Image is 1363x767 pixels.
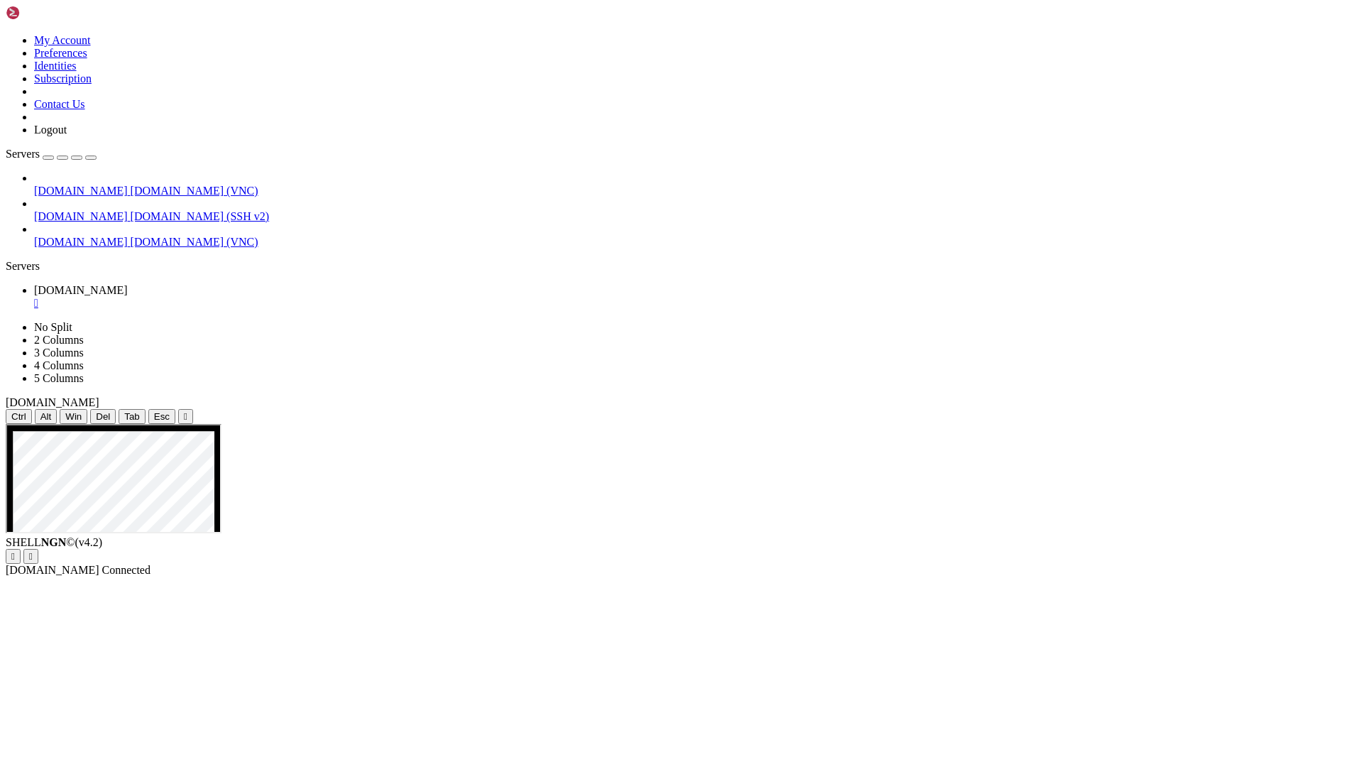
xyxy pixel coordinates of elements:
button:  [178,409,193,424]
span: Alt [40,411,52,422]
span: [DOMAIN_NAME] (VNC) [131,185,258,197]
a: 2 Columns [34,334,84,346]
div:  [11,551,15,562]
a: Contact Us [34,98,85,110]
span: [DOMAIN_NAME] [34,185,128,197]
div: Servers [6,260,1357,273]
span: Tab [124,411,140,422]
li: [DOMAIN_NAME] [DOMAIN_NAME] (VNC) [34,172,1357,197]
span: [DOMAIN_NAME] [6,564,99,576]
span: [DOMAIN_NAME] (VNC) [131,236,258,248]
button:  [6,549,21,564]
button: Del [90,409,116,424]
button: Tab [119,409,146,424]
button: Esc [148,409,175,424]
a:  [34,297,1357,310]
div:  [29,551,33,562]
span: [DOMAIN_NAME] [34,284,128,296]
a: Logout [34,124,67,136]
span: Connected [102,564,150,576]
span: Esc [154,411,170,422]
a: 5 Columns [34,372,84,384]
a: 4 Columns [34,359,84,371]
b: NGN [41,536,67,548]
a: Identities [34,60,77,72]
img: Shellngn [6,6,87,20]
a: Preferences [34,47,87,59]
a: home.ycloud.info [34,284,1357,310]
a: No Split [34,321,72,333]
a: [DOMAIN_NAME] [DOMAIN_NAME] (SSH v2) [34,210,1357,223]
button: Ctrl [6,409,32,424]
span: Del [96,411,110,422]
span: Ctrl [11,411,26,422]
a: 3 Columns [34,347,84,359]
span: [DOMAIN_NAME] [34,210,128,222]
span: [DOMAIN_NAME] [6,396,99,408]
button: Win [60,409,87,424]
a: [DOMAIN_NAME] [DOMAIN_NAME] (VNC) [34,236,1357,249]
span: 4.2.0 [75,536,103,548]
a: My Account [34,34,91,46]
li: [DOMAIN_NAME] [DOMAIN_NAME] (SSH v2) [34,197,1357,223]
a: Subscription [34,72,92,85]
button:  [23,549,38,564]
a: [DOMAIN_NAME] [DOMAIN_NAME] (VNC) [34,185,1357,197]
li: [DOMAIN_NAME] [DOMAIN_NAME] (VNC) [34,223,1357,249]
button: Alt [35,409,58,424]
span: SHELL © [6,536,102,548]
span: [DOMAIN_NAME] [34,236,128,248]
span: [DOMAIN_NAME] (SSH v2) [131,210,270,222]
span: Win [65,411,82,422]
span: Servers [6,148,40,160]
a: Servers [6,148,97,160]
div:  [184,411,187,422]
